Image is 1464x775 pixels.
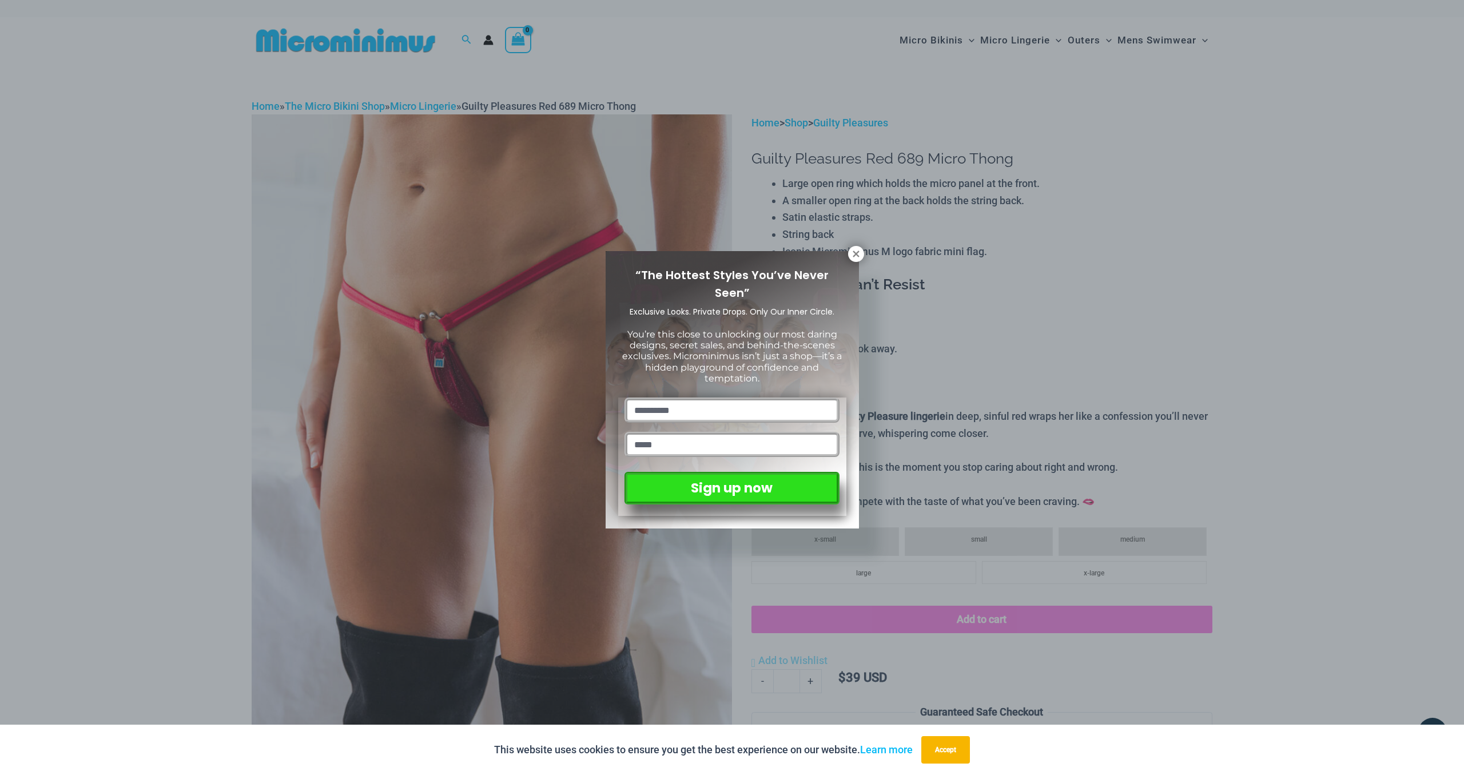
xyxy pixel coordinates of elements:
span: You’re this close to unlocking our most daring designs, secret sales, and behind-the-scenes exclu... [622,329,842,384]
span: Exclusive Looks. Private Drops. Only Our Inner Circle. [630,306,834,317]
a: Learn more [860,744,913,756]
button: Accept [921,736,970,764]
button: Close [848,246,864,262]
span: “The Hottest Styles You’ve Never Seen” [635,267,829,301]
button: Sign up now [624,472,839,504]
p: This website uses cookies to ensure you get the best experience on our website. [494,741,913,758]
